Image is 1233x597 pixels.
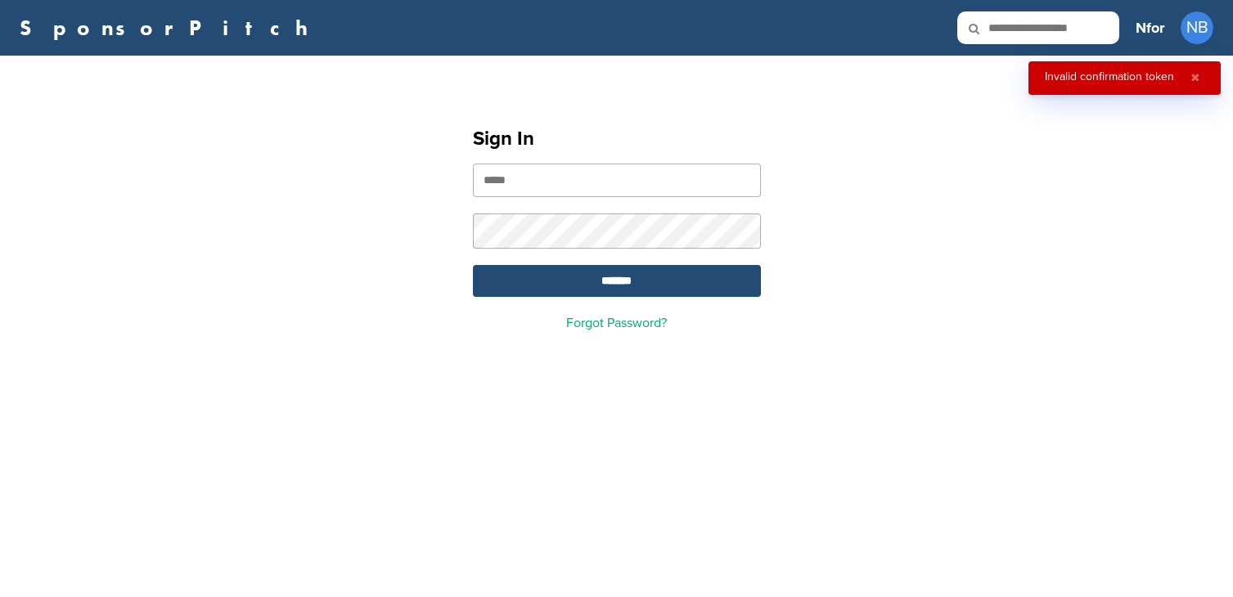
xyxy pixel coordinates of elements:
[1045,71,1174,83] div: Invalid confirmation token
[1181,11,1213,44] span: NB
[1186,71,1204,85] button: Close
[1136,10,1164,46] a: Nfor
[20,17,318,38] a: SponsorPitch
[473,124,761,154] h1: Sign In
[1136,16,1164,39] h3: Nfor
[566,315,667,331] a: Forgot Password?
